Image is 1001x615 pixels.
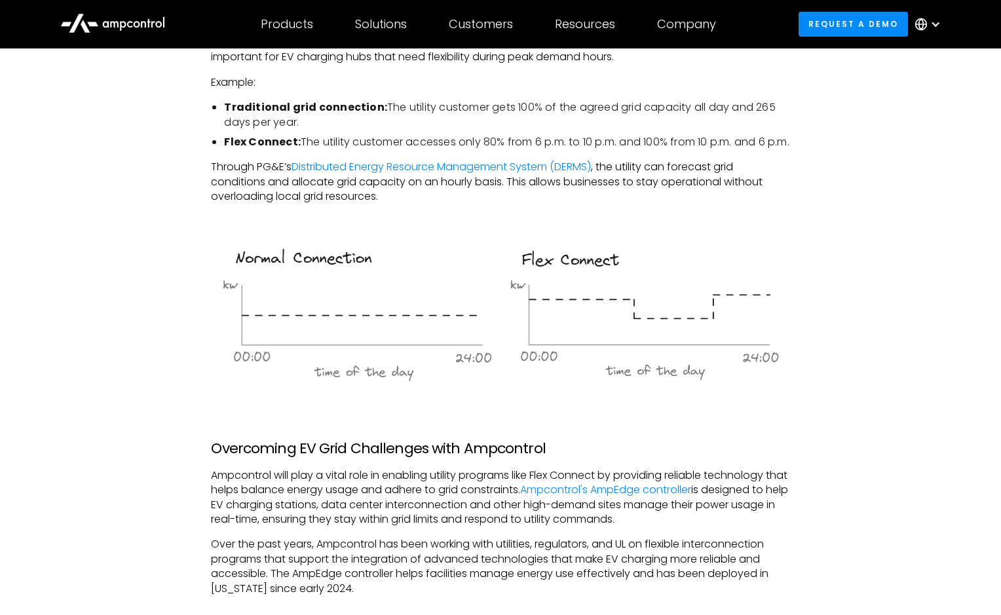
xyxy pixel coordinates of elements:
img: Flex Connect by PG&E EV charging Program [211,241,789,388]
strong: Traditional grid connection: [224,100,387,115]
div: Products [261,17,313,31]
div: Customers [449,17,513,31]
div: Resources [555,17,615,31]
p: Example: [211,75,789,90]
a: Request a demo [799,12,909,36]
strong: Flex Connect: [224,134,301,149]
div: Company [657,17,716,31]
div: Solutions [355,17,407,31]
p: Over the past years, Ampcontrol has been working with utilities, regulators, and UL on flexible i... [211,537,789,596]
h3: Overcoming EV Grid Challenges with Ampcontrol [211,440,789,457]
p: Through PG&E’s , the utility can forecast grid conditions and allocate grid capacity on an hourly... [211,160,789,204]
a: Ampcontrol's AmpEdge controller [520,482,691,497]
p: Ampcontrol will play a vital role in enabling utility programs like Flex Connect by providing rel... [211,468,789,527]
a: Distributed Energy Resource Management System (DERMS) [292,159,591,174]
li: The utility customer gets 100% of the agreed grid capacity all day and 265 days per year. [224,100,789,130]
li: The utility customer accesses only 80% from 6 p.m. to 10 p.m. and 100% from 10 p.m. and 6 p.m. [224,135,789,149]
